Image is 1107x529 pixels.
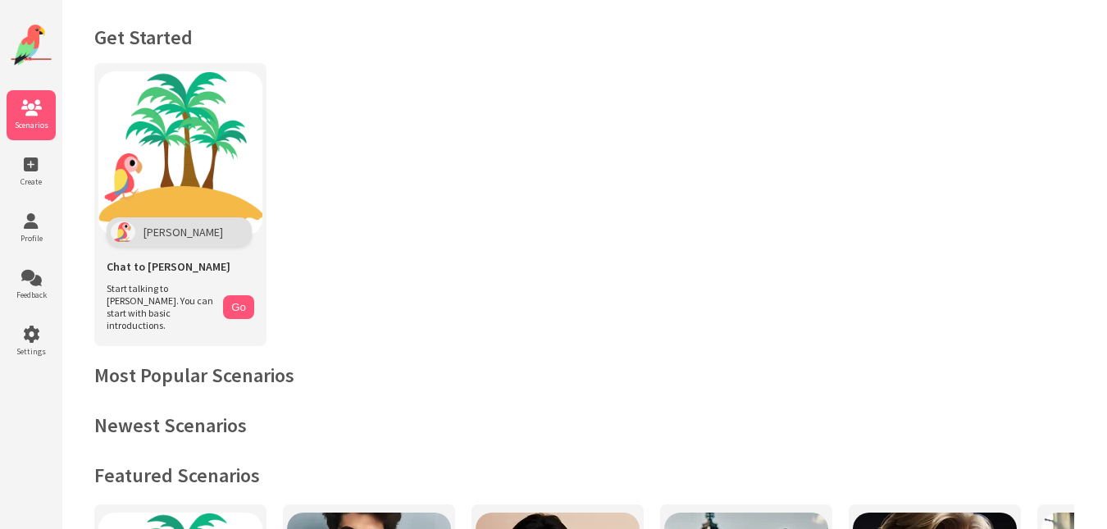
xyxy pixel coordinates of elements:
[94,413,1074,438] h2: Newest Scenarios
[143,225,223,239] span: [PERSON_NAME]
[94,25,1074,50] h1: Get Started
[7,346,56,357] span: Settings
[7,290,56,300] span: Feedback
[11,25,52,66] img: Website Logo
[98,71,262,235] img: Chat with Polly
[111,221,135,243] img: Polly
[223,295,254,319] button: Go
[7,176,56,187] span: Create
[7,233,56,244] span: Profile
[94,463,1074,488] h2: Featured Scenarios
[107,282,215,331] span: Start talking to [PERSON_NAME]. You can start with basic introductions.
[94,363,1074,388] h2: Most Popular Scenarios
[7,120,56,130] span: Scenarios
[107,259,230,274] span: Chat to [PERSON_NAME]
